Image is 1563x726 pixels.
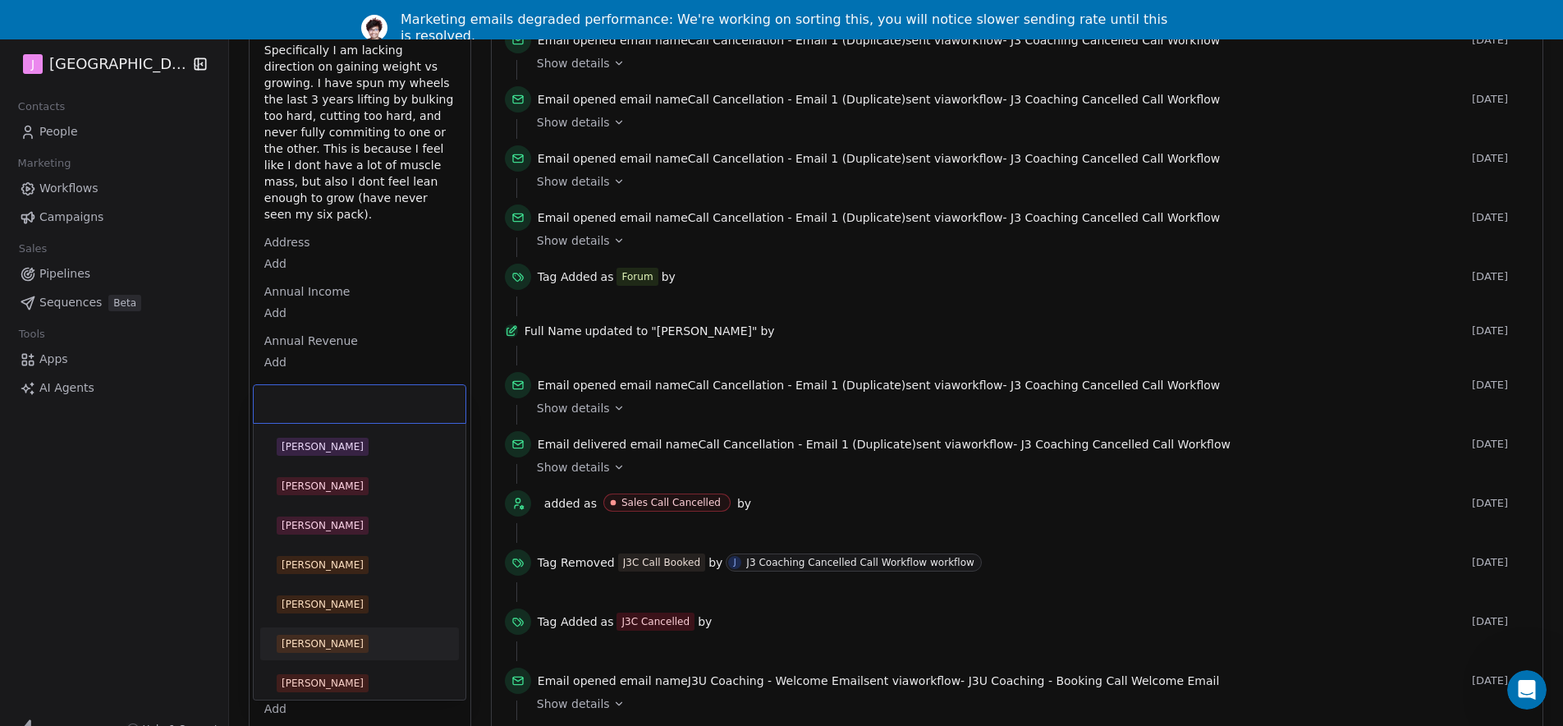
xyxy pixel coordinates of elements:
div: [PERSON_NAME] [282,597,364,612]
img: Profile image for Ram [361,15,387,41]
div: [PERSON_NAME] [282,558,364,572]
div: Suggestions [260,430,459,700]
div: Marketing emails degraded performance: We're working on sorting this, you will notice slower send... [401,11,1176,44]
div: [PERSON_NAME] [282,439,364,454]
div: [PERSON_NAME] [282,518,364,533]
div: [PERSON_NAME] [282,676,364,691]
div: [PERSON_NAME] [282,636,364,651]
div: [PERSON_NAME] [282,479,364,494]
iframe: Intercom live chat [1507,670,1547,710]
